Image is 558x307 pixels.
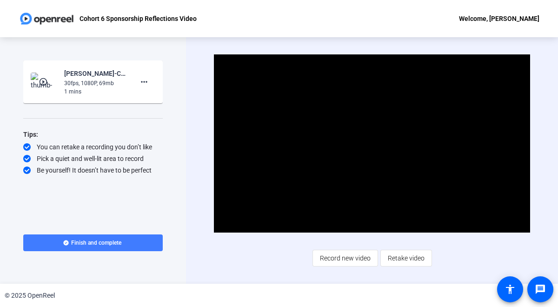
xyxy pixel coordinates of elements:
[64,87,126,96] div: 1 mins
[23,166,163,175] div: Be yourself! It doesn’t have to be perfect
[64,68,126,79] div: [PERSON_NAME]-Cohort 6 Sponsorship Reflections Video-Cohort 6 Sponsorship Reflections Video-17577...
[320,249,371,267] span: Record new video
[535,284,546,295] mat-icon: message
[23,142,163,152] div: You can retake a recording you don’t like
[39,77,50,87] mat-icon: play_circle_outline
[23,234,163,251] button: Finish and complete
[139,76,150,87] mat-icon: more_horiz
[388,249,425,267] span: Retake video
[80,13,197,24] p: Cohort 6 Sponsorship Reflections Video
[380,250,432,267] button: Retake video
[505,284,516,295] mat-icon: accessibility
[459,13,539,24] div: Welcome, [PERSON_NAME]
[23,129,163,140] div: Tips:
[31,73,58,91] img: thumb-nail
[214,54,530,233] div: Video Player
[312,250,378,267] button: Record new video
[19,9,75,28] img: OpenReel logo
[23,154,163,163] div: Pick a quiet and well-lit area to record
[5,291,55,300] div: © 2025 OpenReel
[71,239,121,247] span: Finish and complete
[64,79,126,87] div: 30fps, 1080P, 69mb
